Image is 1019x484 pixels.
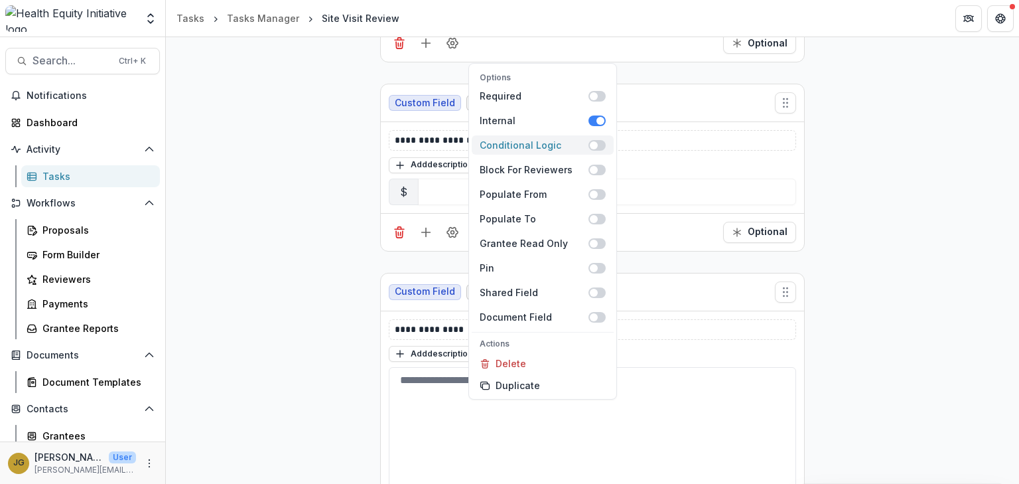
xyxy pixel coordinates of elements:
div: Form Builder [42,248,149,262]
div: Ctrl + K [116,54,149,68]
p: [PERSON_NAME][EMAIL_ADDRESS][PERSON_NAME][DATE][DOMAIN_NAME] [34,464,136,476]
span: Search... [33,54,111,67]
button: Duplicate [472,374,614,396]
span: Documents [27,350,139,361]
span: Notifications [27,90,155,102]
div: Grantee Reports [42,321,149,335]
div: Tasks Manager [227,11,299,25]
a: Proposals [21,219,160,241]
p: [PERSON_NAME] [34,450,103,464]
a: Tasks Manager [222,9,305,28]
button: Adddescription [389,157,478,173]
a: Dashboard [5,112,160,133]
div: Tasks [42,169,149,183]
a: Payments [21,293,160,315]
span: Custom Field [395,286,455,297]
div: Dashboard [27,116,149,129]
button: Add field [415,222,437,243]
button: Delete field [389,33,410,54]
span: Custom Field [395,98,455,109]
a: Grantees [21,425,160,447]
button: Get Help [987,5,1014,32]
a: Grantee Reports [21,317,160,339]
button: Adddescription [389,346,478,362]
a: Form Builder [21,244,160,266]
button: Open Workflows [5,193,160,214]
div: Block For Reviewers [480,163,588,177]
button: Required [723,222,796,243]
p: Actions [480,338,606,350]
div: Document Field [480,310,588,324]
span: Activity [27,144,139,155]
button: Field Settings [442,33,463,54]
div: Grantee Read Only [480,236,588,250]
button: Notifications [5,85,160,106]
div: Populate To [480,212,588,226]
span: Workflows [27,198,139,209]
button: Move field [775,282,796,303]
nav: breadcrumb [171,9,405,28]
div: Jenna Grant [13,459,25,467]
div: Document Templates [42,375,149,389]
div: Reviewers [42,272,149,286]
a: Tasks [21,165,160,187]
div: Tasks [176,11,204,25]
div: Grantees [42,429,149,443]
div: Proposals [42,223,149,237]
div: Shared Field [480,285,588,299]
button: More [141,455,157,471]
a: Document Templates [21,371,160,393]
p: Options [480,72,606,84]
button: Add field [415,33,437,54]
button: Search... [5,48,160,74]
button: Delete field [389,222,410,243]
div: Populate From [480,187,588,201]
div: Site Visit Review [322,11,399,25]
button: Open Documents [5,345,160,366]
p: User [109,451,136,463]
div: Pin [480,261,588,275]
button: Open Contacts [5,398,160,420]
button: Field Settings [442,222,463,243]
div: Required [480,89,588,103]
button: Open Activity [5,139,160,160]
a: Reviewers [21,268,160,290]
button: Move field [775,92,796,114]
button: Partners [955,5,982,32]
a: Tasks [171,9,210,28]
div: Conditional Logic [480,138,588,152]
button: Required [723,33,796,54]
button: Delete [472,353,614,374]
img: Health Equity Initiative logo [5,5,136,32]
button: Open entity switcher [141,5,160,32]
div: Internal [480,114,588,127]
span: Contacts [27,404,139,415]
div: $ [389,179,419,205]
div: Payments [42,297,149,311]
